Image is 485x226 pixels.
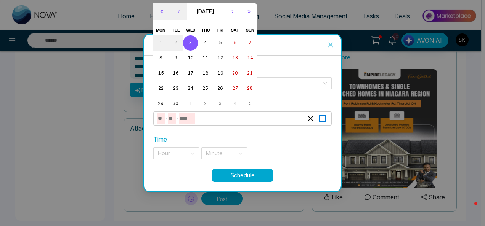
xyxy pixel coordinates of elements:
abbr: September 14, 2025 [247,55,253,60]
button: September 24, 2025 [183,81,198,96]
span: close [328,42,334,48]
abbr: Sunday [246,28,254,33]
button: ‹ [170,3,187,20]
abbr: September 18, 2025 [202,70,209,76]
button: September 4, 2025 [198,35,213,51]
abbr: Tuesday [172,28,180,33]
abbr: September 26, 2025 [217,86,223,91]
iframe: Intercom live chat [459,200,477,218]
abbr: September 23, 2025 [173,86,178,91]
button: September 30, 2025 [168,96,183,111]
abbr: October 4, 2025 [234,101,237,106]
button: September 12, 2025 [213,51,228,66]
button: September 11, 2025 [198,51,213,66]
abbr: September 15, 2025 [158,70,164,76]
abbr: September 2, 2025 [174,40,177,45]
button: October 5, 2025 [242,96,257,111]
abbr: September 27, 2025 [233,86,238,91]
button: October 2, 2025 [198,96,213,111]
button: September 13, 2025 [228,51,242,66]
span: - [165,113,168,123]
button: › [224,3,241,20]
abbr: September 3, 2025 [189,40,192,45]
button: September 7, 2025 [242,35,257,51]
abbr: Thursday [201,28,210,33]
button: Schedule [212,169,273,182]
abbr: September 12, 2025 [217,55,223,60]
abbr: September 6, 2025 [234,40,237,45]
abbr: October 2, 2025 [204,101,207,106]
button: September 1, 2025 [153,35,168,51]
span: [DATE] [196,8,214,14]
abbr: October 5, 2025 [249,101,252,106]
abbr: Saturday [231,28,239,33]
abbr: September 24, 2025 [188,86,193,91]
button: September 14, 2025 [242,51,257,66]
button: October 1, 2025 [183,96,198,111]
button: September 10, 2025 [183,51,198,66]
button: » [241,3,257,20]
abbr: September 8, 2025 [159,55,162,60]
button: September 25, 2025 [198,81,213,96]
button: September 23, 2025 [168,81,183,96]
abbr: September 20, 2025 [232,70,238,76]
button: September 27, 2025 [228,81,242,96]
button: September 2, 2025 [168,35,183,51]
button: September 28, 2025 [242,81,257,96]
abbr: September 7, 2025 [249,40,251,45]
button: October 4, 2025 [228,96,242,111]
button: October 3, 2025 [213,96,228,111]
button: September 9, 2025 [168,51,183,66]
abbr: September 13, 2025 [232,55,238,60]
button: September 16, 2025 [168,66,183,81]
abbr: September 29, 2025 [158,101,164,106]
button: September 26, 2025 [213,81,228,96]
abbr: September 11, 2025 [202,55,209,60]
abbr: September 21, 2025 [247,70,253,76]
abbr: October 3, 2025 [219,101,222,106]
abbr: September 25, 2025 [202,86,208,91]
button: September 3, 2025 [183,35,198,51]
abbr: September 9, 2025 [174,55,177,60]
span: - [176,113,179,123]
button: September 17, 2025 [183,66,198,81]
abbr: September 16, 2025 [173,70,179,76]
abbr: September 10, 2025 [188,55,194,60]
button: September 22, 2025 [153,81,168,96]
abbr: September 19, 2025 [217,70,223,76]
button: [DATE] [187,3,224,20]
button: September 20, 2025 [228,66,242,81]
abbr: September 28, 2025 [247,86,253,91]
abbr: Friday [217,28,223,33]
abbr: Monday [156,28,165,33]
button: September 21, 2025 [242,66,257,81]
button: September 6, 2025 [228,35,242,51]
abbr: Wednesday [186,28,195,33]
button: September 8, 2025 [153,51,168,66]
abbr: September 5, 2025 [219,40,222,45]
abbr: September 17, 2025 [188,70,193,76]
button: « [153,3,170,20]
button: September 19, 2025 [213,66,228,81]
button: September 29, 2025 [153,96,168,111]
button: September 15, 2025 [153,66,168,81]
abbr: September 30, 2025 [173,101,178,106]
abbr: October 1, 2025 [189,101,192,106]
button: September 5, 2025 [213,35,228,51]
button: Close [320,35,341,55]
abbr: September 22, 2025 [158,86,164,91]
abbr: September 1, 2025 [159,40,162,45]
button: September 18, 2025 [198,66,213,81]
abbr: September 4, 2025 [204,40,207,45]
label: Time [153,135,167,144]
